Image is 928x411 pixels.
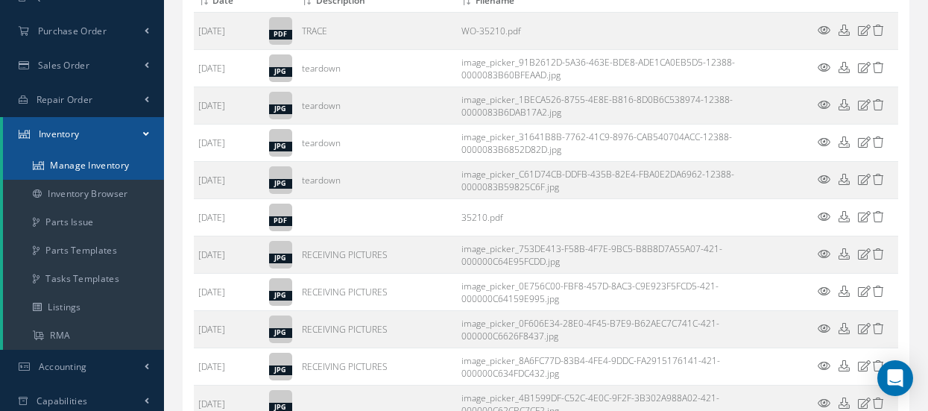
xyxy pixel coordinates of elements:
[461,93,733,119] a: Download
[37,93,93,106] span: Repair Order
[858,360,871,373] a: Edit
[818,211,830,224] a: Preview
[269,291,292,301] div: jpg
[839,398,850,410] a: Download
[839,211,850,224] a: Download
[818,248,830,261] a: Preview
[873,25,884,37] a: Delete
[194,125,265,162] td: [DATE]
[269,67,292,77] div: jpg
[3,236,164,265] a: Parts Templates
[269,365,292,375] div: jpg
[818,323,830,336] a: Preview
[194,199,265,236] td: [DATE]
[3,180,164,208] a: Inventory Browser
[3,265,164,293] a: Tasks Templates
[858,25,871,37] a: Edit
[461,317,719,342] a: Download
[839,248,850,261] a: Download
[461,56,735,81] a: Download
[194,162,265,199] td: [DATE]
[839,174,850,186] a: Download
[297,311,457,348] td: RECEIVING PICTURES
[194,274,265,311] td: [DATE]
[858,398,871,410] a: Edit
[269,254,292,263] div: jpg
[873,211,884,224] a: Delete
[818,286,830,298] a: Preview
[269,104,292,114] div: jpg
[3,117,164,151] a: Inventory
[818,25,830,37] a: Preview
[873,137,884,149] a: Delete
[818,62,830,75] a: Preview
[858,137,871,149] a: Edit
[461,211,503,224] a: Download
[461,25,521,37] a: Download
[461,168,734,193] a: Download
[38,25,107,37] span: Purchase Order
[839,137,850,149] a: Download
[877,360,913,396] div: Open Intercom Messenger
[461,354,720,380] a: Download
[37,395,88,407] span: Capabilities
[839,360,850,373] a: Download
[839,99,850,112] a: Download
[297,236,457,274] td: RECEIVING PICTURES
[297,50,457,87] td: teardown
[194,50,265,87] td: [DATE]
[818,99,830,112] a: Preview
[194,311,265,348] td: [DATE]
[297,87,457,125] td: teardown
[818,398,830,410] a: Preview
[873,323,884,336] a: Delete
[839,323,850,336] a: Download
[39,360,87,373] span: Accounting
[297,348,457,386] td: RECEIVING PICTURES
[839,286,850,298] a: Download
[38,59,89,72] span: Sales Order
[461,242,722,268] a: Download
[858,99,871,112] a: Edit
[269,142,292,151] div: jpg
[297,13,457,50] td: TRACE
[269,216,292,226] div: pdf
[3,293,164,321] a: Listings
[858,62,871,75] a: Edit
[873,248,884,261] a: Delete
[269,328,292,338] div: jpg
[818,174,830,186] a: Preview
[873,62,884,75] a: Delete
[39,128,80,140] span: Inventory
[269,30,292,40] div: pdf
[858,174,871,186] a: Edit
[873,99,884,112] a: Delete
[3,151,164,180] a: Manage Inventory
[873,286,884,298] a: Delete
[873,360,884,373] a: Delete
[818,137,830,149] a: Preview
[194,236,265,274] td: [DATE]
[461,280,719,305] a: Download
[858,323,871,336] a: Edit
[858,211,871,224] a: Edit
[3,321,164,350] a: RMA
[194,87,265,125] td: [DATE]
[873,398,884,410] a: Delete
[3,208,164,236] a: Parts Issue
[839,62,850,75] a: Download
[297,274,457,311] td: RECEIVING PICTURES
[839,25,850,37] a: Download
[858,248,871,261] a: Edit
[873,174,884,186] a: Delete
[269,179,292,189] div: jpg
[194,348,265,386] td: [DATE]
[297,125,457,162] td: teardown
[858,286,871,298] a: Edit
[818,360,830,373] a: Preview
[461,131,732,156] a: Download
[297,162,457,199] td: teardown
[194,13,265,50] td: [DATE]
